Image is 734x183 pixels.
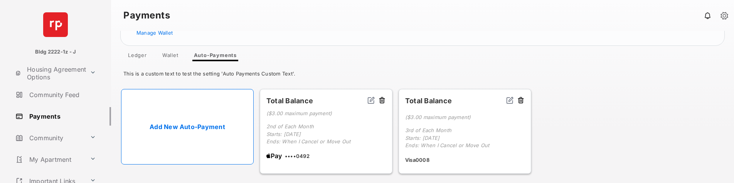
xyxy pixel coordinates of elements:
a: Housing Agreement Options [12,64,87,82]
span: 3rd of Each Month [405,127,451,133]
a: Auto-Payments [188,52,243,61]
a: Wallet [156,52,185,61]
a: Add New Auto-Payment [121,89,254,165]
a: Community Feed [12,86,111,104]
a: My Apartment [12,150,87,169]
img: svg+xml;base64,PHN2ZyB4bWxucz0iaHR0cDovL3d3dy53My5vcmcvMjAwMC9zdmciIHdpZHRoPSI2NCIgaGVpZ2h0PSI2NC... [43,12,68,37]
img: svg+xml;base64,PHN2ZyB2aWV3Qm94PSIwIDAgMjQgMjQiIHdpZHRoPSIxNiIgaGVpZ2h0PSIxNiIgZmlsbD0ibm9uZSIgeG... [506,96,514,104]
span: Visa 0008 [405,156,429,164]
strong: Payments [123,11,170,20]
span: 2nd of Each Month [266,123,314,129]
span: ( $3.00 maximum payment ) [266,110,332,116]
span: •••• 0492 [285,153,310,160]
strong: Total Balance [405,97,452,105]
a: Payments [12,107,111,126]
span: ( $3.00 maximum payment ) [405,114,471,120]
a: Manage Wallet [136,30,173,36]
a: Ledger [122,52,153,61]
a: Community [12,129,87,147]
strong: Total Balance [266,97,313,105]
div: This is a custom text to test the setting 'Auto Payments Custom Text'. [111,61,734,83]
p: Bldg 2222-1z - J [35,48,76,56]
span: Ends: When I Cancel or Move Out [266,138,351,144]
img: svg+xml;base64,PHN2ZyB2aWV3Qm94PSIwIDAgMjQgMjQiIHdpZHRoPSIxNiIgaGVpZ2h0PSIxNiIgZmlsbD0ibm9uZSIgeG... [367,96,375,104]
span: Starts: [DATE] [405,135,439,141]
span: Starts: [DATE] [266,131,301,137]
span: Ends: When I Cancel or Move Out [405,142,490,148]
